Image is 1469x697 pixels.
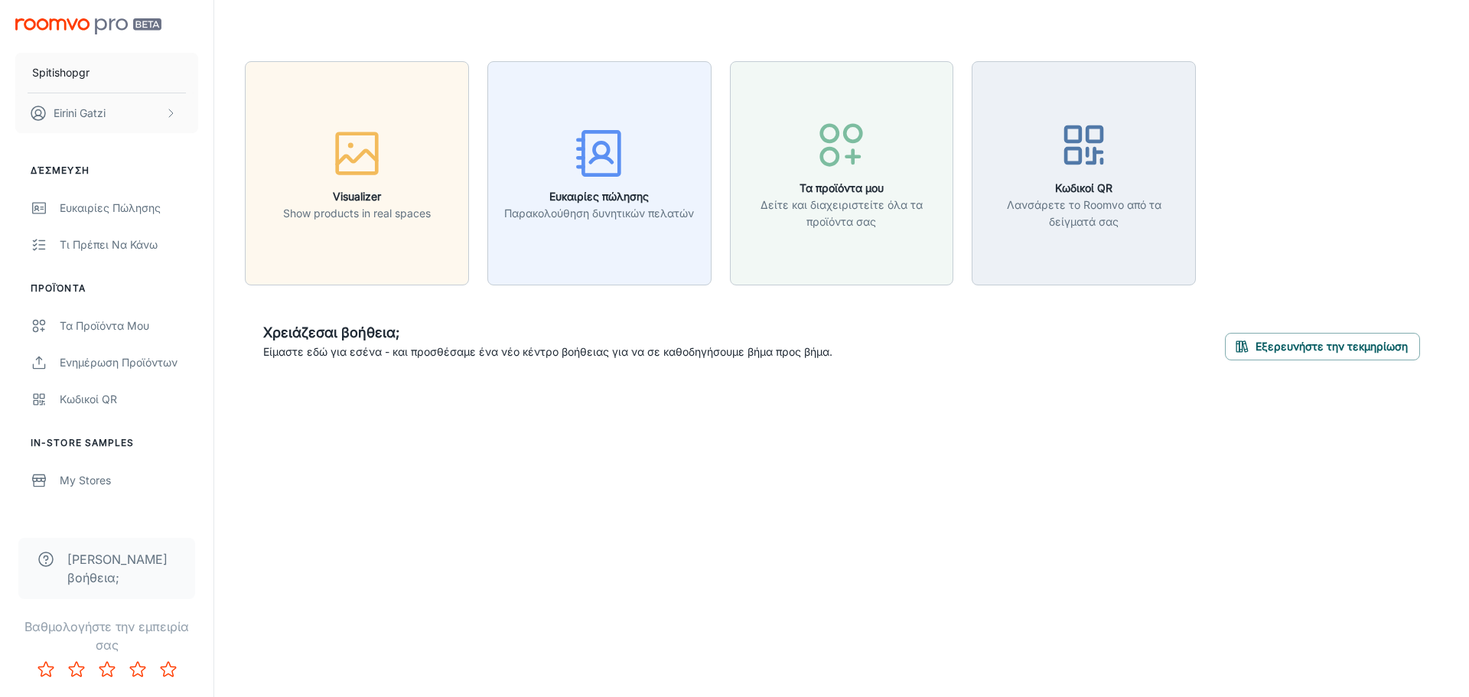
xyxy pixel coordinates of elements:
p: Show products in real spaces [283,205,431,222]
div: Κωδικοί QR [60,391,198,408]
div: Ενημέρωση Προϊόντων [60,354,198,371]
h6: Κωδικοί QR [982,180,1186,197]
h6: Visualizer [283,188,431,205]
p: Λανσάρετε το Roomvo από τα δείγματά σας [982,197,1186,230]
button: Κωδικοί QRΛανσάρετε το Roomvo από τα δείγματά σας [972,61,1196,285]
p: Παρακολούθηση δυνητικών πελατών [504,205,694,222]
div: Τα προϊόντα μου [60,318,198,334]
h6: Τα προϊόντα μου [740,180,944,197]
h6: Χρειάζεσαι βοήθεια; [263,322,832,344]
div: Ευκαιρίες πώλησης [60,200,198,217]
a: Τα προϊόντα μουΔείτε και διαχειριστείτε όλα τα προϊόντα σας [730,164,954,180]
button: Eirini Gatzi [15,93,198,133]
a: Κωδικοί QRΛανσάρετε το Roomvo από τα δείγματά σας [972,164,1196,180]
button: Εξερευνήστε την τεκμηρίωση [1225,333,1420,360]
h6: Ευκαιρίες πώλησης [504,188,694,205]
a: Εξερευνήστε την τεκμηρίωση [1225,337,1420,353]
button: Ευκαιρίες πώλησηςΠαρακολούθηση δυνητικών πελατών [487,61,712,285]
p: Eirini Gatzi [54,105,106,122]
div: Τι πρέπει να κάνω [60,236,198,253]
p: Δείτε και διαχειριστείτε όλα τα προϊόντα σας [740,197,944,230]
button: VisualizerShow products in real spaces [245,61,469,285]
a: Ευκαιρίες πώλησηςΠαρακολούθηση δυνητικών πελατών [487,164,712,180]
p: Είμαστε εδώ για εσένα - και προσθέσαμε ένα νέο κέντρο βοήθειας για να σε καθοδηγήσουμε βήμα προς ... [263,344,832,360]
img: Roomvo PRO Beta [15,18,161,34]
p: Spitishopgr [32,64,90,81]
button: Τα προϊόντα μουΔείτε και διαχειριστείτε όλα τα προϊόντα σας [730,61,954,285]
button: Spitishopgr [15,53,198,93]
